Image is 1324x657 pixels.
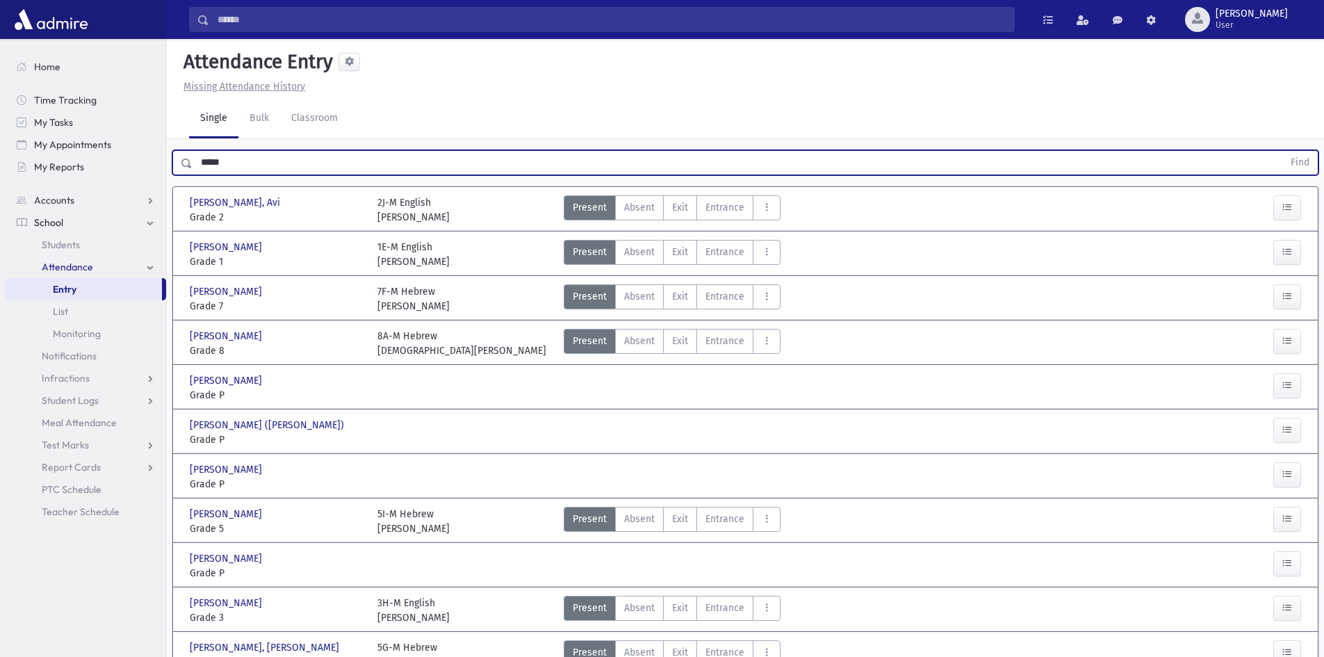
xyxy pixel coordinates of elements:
a: Teacher Schedule [6,501,166,523]
a: My Appointments [6,133,166,156]
span: [PERSON_NAME], Avi [190,195,283,210]
div: AttTypes [564,507,780,536]
span: Report Cards [42,461,101,473]
a: PTC Schedule [6,478,166,501]
div: AttTypes [564,284,780,314]
a: Attendance [6,256,166,278]
span: Students [42,238,80,251]
span: [PERSON_NAME] [190,373,265,388]
span: PTC Schedule [42,483,101,496]
img: AdmirePro [11,6,91,33]
a: Student Logs [6,389,166,412]
span: Grade P [190,566,363,581]
span: Monitoring [53,327,101,340]
span: [PERSON_NAME] [190,507,265,521]
span: Exit [672,601,688,615]
span: Present [573,289,607,304]
span: Grade 8 [190,343,363,358]
u: Missing Attendance History [183,81,305,92]
a: Classroom [280,99,349,138]
div: AttTypes [564,195,780,225]
span: My Reports [34,161,84,173]
span: [PERSON_NAME] [190,551,265,566]
span: Exit [672,334,688,348]
a: Infractions [6,367,166,389]
span: Home [34,60,60,73]
span: [PERSON_NAME], [PERSON_NAME] [190,640,342,655]
span: [PERSON_NAME] [190,596,265,610]
span: [PERSON_NAME] [190,462,265,477]
div: AttTypes [564,329,780,358]
span: Infractions [42,372,90,384]
a: Time Tracking [6,89,166,111]
span: Meal Attendance [42,416,117,429]
span: Grade P [190,432,363,447]
a: Test Marks [6,434,166,456]
a: Bulk [238,99,280,138]
span: Exit [672,245,688,259]
span: Teacher Schedule [42,505,120,518]
span: Time Tracking [34,94,97,106]
span: Absent [624,601,655,615]
span: Absent [624,512,655,526]
a: Entry [6,278,162,300]
span: Exit [672,200,688,215]
span: Present [573,334,607,348]
span: Grade P [190,477,363,492]
span: Entrance [705,200,744,215]
span: My Tasks [34,116,73,129]
span: Entrance [705,334,744,348]
button: Find [1282,151,1318,175]
a: Students [6,234,166,256]
a: Accounts [6,189,166,211]
span: Grade 7 [190,299,363,314]
span: [PERSON_NAME] [190,329,265,343]
span: Entrance [705,601,744,615]
span: Grade 1 [190,254,363,269]
span: [PERSON_NAME] [190,240,265,254]
a: School [6,211,166,234]
span: User [1216,19,1288,31]
span: Test Marks [42,439,89,451]
span: Grade 3 [190,610,363,625]
span: My Appointments [34,138,111,151]
span: Entry [53,283,76,295]
div: 8A-M Hebrew [DEMOGRAPHIC_DATA][PERSON_NAME] [377,329,546,358]
span: [PERSON_NAME] ([PERSON_NAME]) [190,418,347,432]
span: Entrance [705,289,744,304]
a: Report Cards [6,456,166,478]
span: Present [573,601,607,615]
span: Exit [672,289,688,304]
div: 2J-M English [PERSON_NAME] [377,195,450,225]
span: Notifications [42,350,97,362]
span: Absent [624,200,655,215]
span: Accounts [34,194,74,206]
span: Absent [624,289,655,304]
a: Monitoring [6,323,166,345]
span: Student Logs [42,394,99,407]
span: Grade P [190,388,363,403]
a: List [6,300,166,323]
span: Exit [672,512,688,526]
span: Grade 2 [190,210,363,225]
div: 3H-M English [PERSON_NAME] [377,596,450,625]
div: 7F-M Hebrew [PERSON_NAME] [377,284,450,314]
span: List [53,305,68,318]
span: Entrance [705,512,744,526]
span: [PERSON_NAME] [1216,8,1288,19]
div: 5I-M Hebrew [PERSON_NAME] [377,507,450,536]
span: Present [573,512,607,526]
a: Missing Attendance History [178,81,305,92]
a: My Reports [6,156,166,178]
h5: Attendance Entry [178,50,333,74]
input: Search [209,7,1014,32]
a: Home [6,56,166,78]
div: AttTypes [564,240,780,269]
span: Grade 5 [190,521,363,536]
a: Meal Attendance [6,412,166,434]
div: AttTypes [564,596,780,625]
div: 1E-M English [PERSON_NAME] [377,240,450,269]
a: Notifications [6,345,166,367]
span: Present [573,245,607,259]
span: [PERSON_NAME] [190,284,265,299]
